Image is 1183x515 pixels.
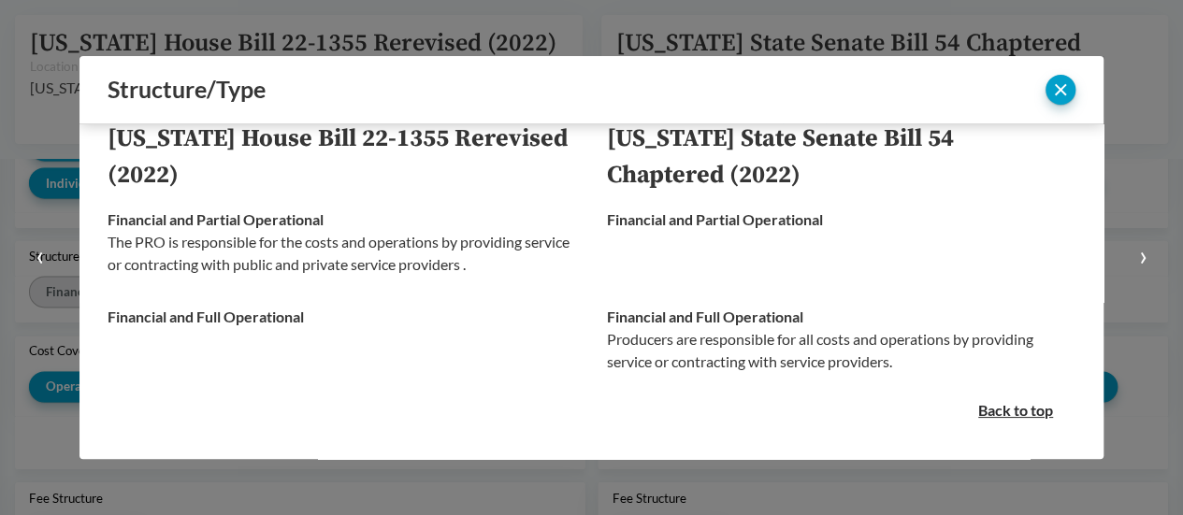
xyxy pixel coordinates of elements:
strong: Financial and Full Operational [607,308,803,325]
div: Structure/Type [108,76,980,103]
strong: Financial and Partial Operational [108,210,324,228]
th: [US_STATE] House Bill 22-1355 Rerevised (2022) [108,121,592,193]
p: Producers are responsible for all costs and operations by providing service or contracting with s... [607,328,1076,373]
small: ‹ [36,237,44,271]
button: close [1046,75,1075,105]
small: › [1139,237,1147,271]
strong: Financial and Partial Operational [607,210,823,228]
button: Back to top [956,388,1075,432]
strong: Financial and Full Operational [108,308,304,325]
th: [US_STATE] State Senate Bill 54 Chaptered (2022) [592,121,1076,193]
p: The PRO is responsible for the costs and operations by providing service or contracting with publ... [108,231,577,276]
